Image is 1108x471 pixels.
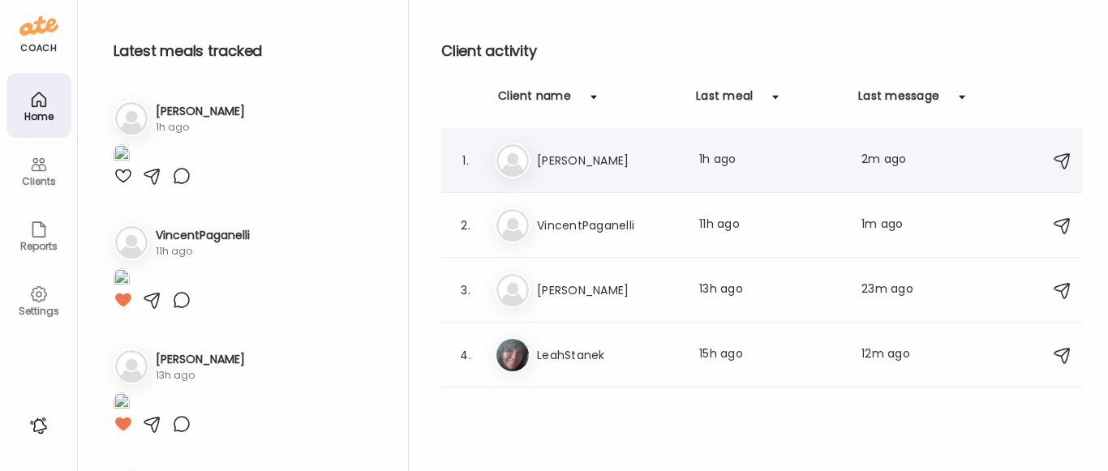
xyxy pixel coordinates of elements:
[861,280,925,300] div: 23m ago
[537,345,680,365] h3: LeahStanek
[156,351,245,368] h3: [PERSON_NAME]
[10,176,68,186] div: Clients
[10,111,68,122] div: Home
[156,368,245,383] div: 13h ago
[496,274,529,306] img: bg-avatar-default.svg
[699,280,842,300] div: 13h ago
[156,103,245,120] h3: [PERSON_NAME]
[114,144,130,166] img: images%2FIrELyKhNHYXy9VjGFZGsNLFdbiI3%2FyYp6eS5mLH5WTSZyEeWM%2F44InP8u9NPztEEg3qjNt_1080
[115,226,148,259] img: bg-avatar-default.svg
[114,39,382,63] h2: Latest meals tracked
[696,88,753,113] div: Last meal
[699,216,842,235] div: 11h ago
[699,345,842,365] div: 15h ago
[456,280,475,300] div: 3.
[456,216,475,235] div: 2.
[114,268,130,290] img: images%2FJsG9YNkYsQckjk2fxNIWv2uwdn33%2FOH9h4OyXuV62chJSR371%2FM2tXf6GReW2e4g1xLYtZ_1080
[861,345,925,365] div: 12m ago
[10,306,68,316] div: Settings
[537,151,680,170] h3: [PERSON_NAME]
[156,120,245,135] div: 1h ago
[115,350,148,383] img: bg-avatar-default.svg
[861,151,925,170] div: 2m ago
[537,216,680,235] h3: VincentPaganelli
[456,345,475,365] div: 4.
[156,227,250,244] h3: VincentPaganelli
[496,209,529,242] img: bg-avatar-default.svg
[861,216,925,235] div: 1m ago
[496,144,529,177] img: bg-avatar-default.svg
[858,88,939,113] div: Last message
[537,280,680,300] h3: [PERSON_NAME]
[10,241,68,251] div: Reports
[19,13,58,39] img: ate
[456,151,475,170] div: 1.
[496,339,529,371] img: avatars%2F2PkkVK3ONibTrpS1wMtBn3ZmzFB2
[115,102,148,135] img: bg-avatar-default.svg
[20,41,57,55] div: coach
[441,39,1082,63] h2: Client activity
[114,392,130,414] img: images%2FgN0OgD1VCtVqAfGgPLUwWdkSbZ82%2FdEDnEPJRMX6I4i6qf48o%2F6BDV49H0XoVSaiZomo3m_1080
[156,244,250,259] div: 11h ago
[699,151,842,170] div: 1h ago
[498,88,571,113] div: Client name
